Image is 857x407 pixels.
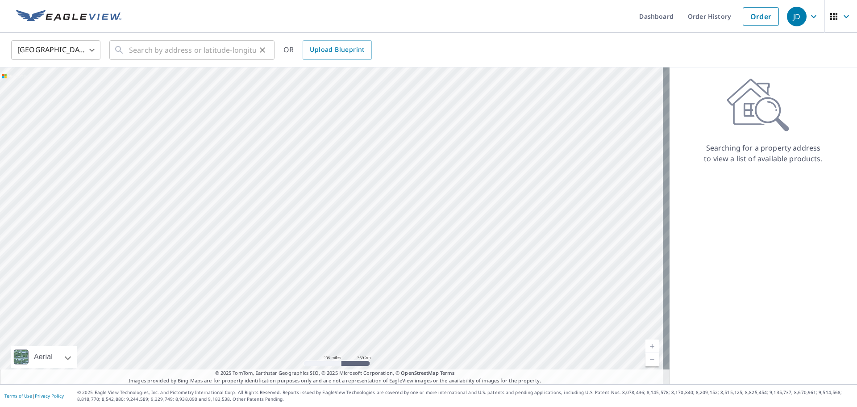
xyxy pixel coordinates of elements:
a: Current Level 5, Zoom Out [645,353,659,366]
p: Searching for a property address to view a list of available products. [703,143,823,164]
img: EV Logo [16,10,121,23]
span: © 2025 TomTom, Earthstar Geographics SIO, © 2025 Microsoft Corporation, © [215,369,455,377]
button: Clear [256,44,269,56]
div: Aerial [11,346,77,368]
div: [GEOGRAPHIC_DATA] [11,38,100,63]
input: Search by address or latitude-longitude [129,38,256,63]
a: Terms of Use [4,393,32,399]
a: OpenStreetMap [401,369,438,376]
a: Terms [440,369,455,376]
div: Aerial [31,346,55,368]
div: JD [787,7,807,26]
span: Upload Blueprint [310,44,364,55]
a: Current Level 5, Zoom In [645,340,659,353]
div: OR [283,40,372,60]
p: | [4,393,64,399]
a: Privacy Policy [35,393,64,399]
a: Upload Blueprint [303,40,371,60]
a: Order [743,7,779,26]
p: © 2025 Eagle View Technologies, Inc. and Pictometry International Corp. All Rights Reserved. Repo... [77,389,853,403]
